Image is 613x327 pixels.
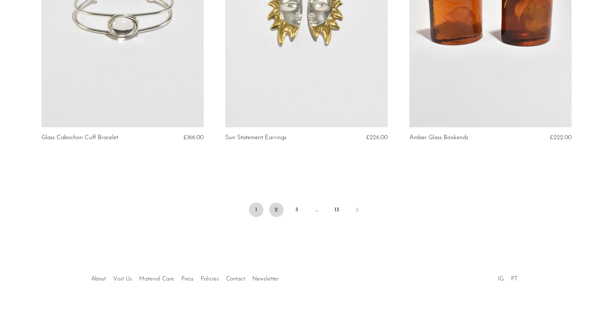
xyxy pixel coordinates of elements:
a: Sun Statement Earrings [225,134,286,141]
a: Press [181,276,194,282]
a: PT [511,276,518,282]
a: 13 [330,203,344,217]
a: 2 [269,203,284,217]
span: £226.00 [366,134,388,141]
a: About [91,276,106,282]
a: Next [350,203,364,218]
a: Visit Us [113,276,132,282]
a: Glass Cabochon Cuff Bracelet [41,134,118,141]
span: £166.00 [183,134,204,141]
ul: Social Medias [494,270,521,284]
a: IG [498,276,504,282]
a: Material Care [139,276,174,282]
span: … [310,203,324,217]
a: Contact [226,276,245,282]
a: 3 [289,203,304,217]
span: 1 [249,203,263,217]
span: £222.00 [550,134,572,141]
ul: Quick links [88,270,282,284]
a: Policies [201,276,219,282]
a: Amber Glass Bookends [409,134,468,141]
